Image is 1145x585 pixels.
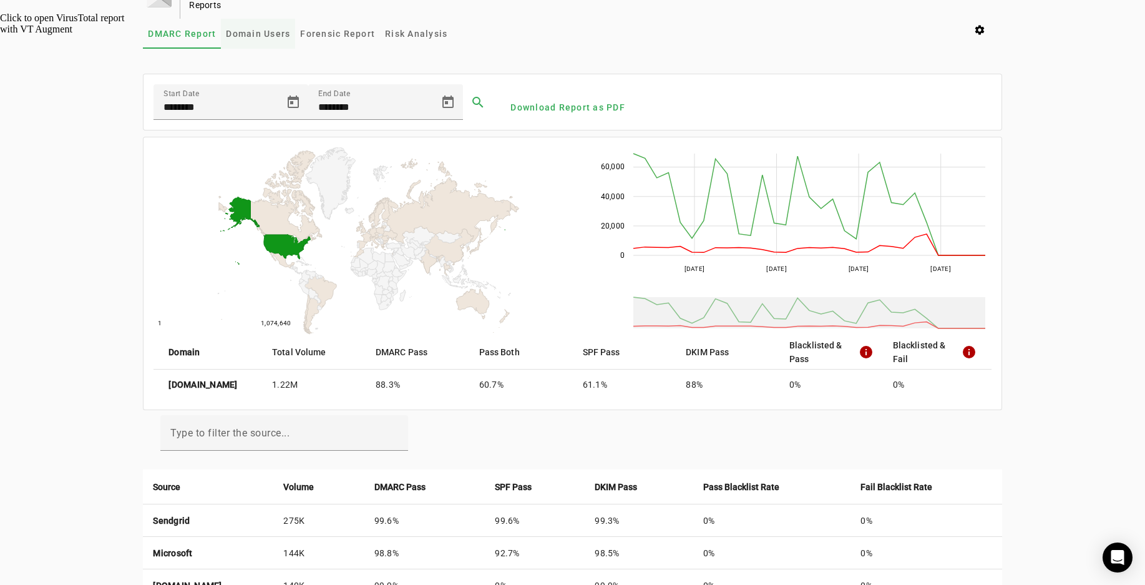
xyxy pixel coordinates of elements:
span: Risk Analysis [385,29,447,38]
td: 144K [273,537,364,569]
text: 40,000 [600,192,625,201]
td: 98.5% [585,537,693,569]
text: [DATE] [766,265,787,272]
mat-header-cell: Pass Both [469,335,573,370]
mat-label: End Date [318,89,350,98]
strong: Fail Blacklist Rate [860,480,932,494]
div: Source [153,480,263,494]
strong: SPF Pass [495,480,532,494]
button: Download Report as PDF [505,96,630,119]
strong: Pass Blacklist Rate [703,480,779,494]
a: Risk Analysis [380,19,452,49]
td: 99.3% [585,504,693,537]
text: [DATE] [684,265,704,272]
mat-header-cell: Blacklisted & Pass [779,335,883,370]
strong: Microsoft [153,548,192,558]
td: 275K [273,504,364,537]
mat-header-cell: DMARC Pass [366,335,469,370]
text: 60,000 [600,162,625,171]
span: DMARC Report [148,29,216,38]
div: Volume [283,480,354,494]
mat-header-cell: Blacklisted & Fail [883,335,992,370]
span: Download Report as PDF [510,101,625,114]
div: DMARC Pass [374,480,475,494]
div: Pass Blacklist Rate [703,480,841,494]
text: 1,074,640 [261,320,291,327]
mat-header-cell: Total Volume [262,335,366,370]
mat-cell: 88% [676,370,779,400]
mat-cell: 0% [883,370,992,400]
a: Forensic Report [295,19,380,49]
div: Fail Blacklist Rate [860,480,992,494]
text: [DATE] [930,265,951,272]
button: Open calendar [278,87,308,117]
mat-label: Start Date [163,89,199,98]
button: Open calendar [433,87,463,117]
text: 20,000 [600,222,625,230]
strong: Domain [168,345,200,359]
td: 92.7% [485,537,585,569]
strong: Sendgrid [153,516,190,526]
mat-header-cell: DKIM Pass [676,335,779,370]
strong: DKIM Pass [595,480,637,494]
span: Forensic Report [300,29,375,38]
div: DKIM Pass [595,480,683,494]
mat-header-cell: SPF Pass [573,335,676,370]
td: 0% [693,504,851,537]
svg: A chart. [153,147,576,335]
mat-icon: info [962,345,977,360]
div: Open Intercom Messenger [1103,543,1133,573]
a: DMARC Report [143,19,221,49]
strong: DMARC Pass [374,480,426,494]
text: 1 [158,320,162,327]
span: Domain Users [226,29,290,38]
mat-icon: info [859,345,872,360]
mat-label: Type to filter the source... [170,427,290,439]
text: 0 [620,251,624,260]
mat-cell: 60.7% [469,370,573,400]
mat-cell: 1.22M [262,370,366,400]
td: 0% [693,537,851,569]
a: Domain Users [221,19,295,49]
mat-cell: 88.3% [366,370,469,400]
strong: [DOMAIN_NAME] [168,378,237,391]
strong: Source [153,480,180,494]
mat-cell: 0% [779,370,883,400]
td: 99.6% [364,504,485,537]
td: 98.8% [364,537,485,569]
td: 0% [850,504,1001,537]
td: 0% [850,537,1001,569]
strong: Volume [283,480,314,494]
td: 99.6% [485,504,585,537]
mat-cell: 61.1% [573,370,676,400]
div: SPF Pass [495,480,575,494]
text: [DATE] [848,265,869,272]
